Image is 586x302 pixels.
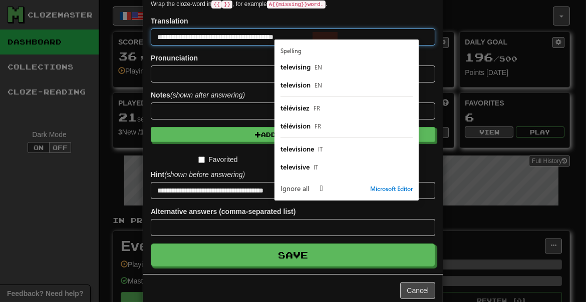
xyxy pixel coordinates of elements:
[211,0,222,8] code: {{
[151,90,245,100] label: Notes
[151,243,435,266] button: Save
[222,0,232,8] code: }}
[151,0,327,7] small: Wrap the cloze-word in , for example .
[151,53,198,63] label: Pronunciation
[198,154,237,164] label: Favorited
[400,282,435,299] button: Cancel
[151,16,188,26] label: Translation
[267,0,326,8] code: A {{ missing }} word.
[151,206,296,216] label: Alternative answers (comma-separated list)
[198,156,205,163] input: Favorited
[151,169,245,179] label: Hint
[164,170,245,178] em: (shown before answering)
[151,127,435,142] button: Add to Reviews
[170,91,245,99] em: (shown after answering)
